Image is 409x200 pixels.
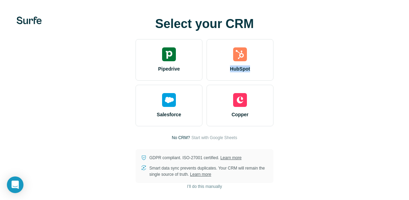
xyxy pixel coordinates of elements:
[233,47,247,61] img: hubspot's logo
[7,176,23,193] div: Open Intercom Messenger
[157,111,181,118] span: Salesforce
[190,172,211,177] a: Learn more
[232,111,249,118] span: Copper
[158,65,180,72] span: Pipedrive
[162,47,176,61] img: pipedrive's logo
[220,155,241,160] a: Learn more
[191,135,237,141] button: Start with Google Sheets
[233,93,247,107] img: copper's logo
[172,135,190,141] p: No CRM?
[230,65,250,72] span: HubSpot
[162,93,176,107] img: salesforce's logo
[182,181,227,192] button: I’ll do this manually
[187,183,222,190] span: I’ll do this manually
[149,155,241,161] p: GDPR compliant. ISO-27001 certified.
[17,17,42,24] img: Surfe's logo
[149,165,268,178] p: Smart data sync prevents duplicates. Your CRM will remain the single source of truth.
